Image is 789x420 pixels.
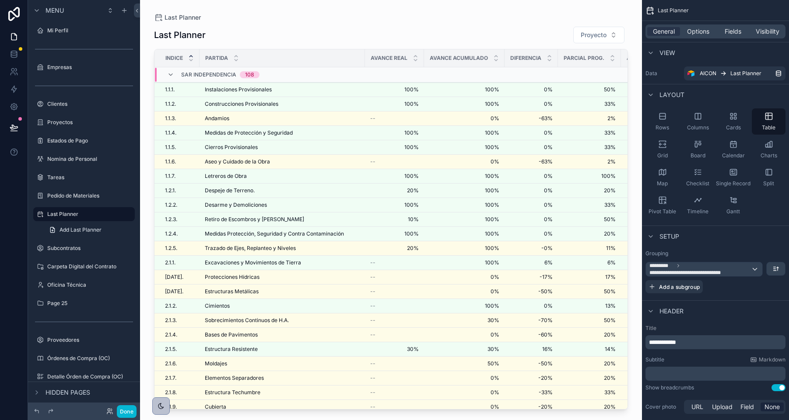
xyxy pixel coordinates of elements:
a: AICONLast Planner [684,66,785,80]
span: Partida [205,55,228,62]
label: Mi Perfil [47,27,133,34]
label: Cover photo [645,403,680,410]
img: Airtable Logo [687,70,694,77]
span: Charts [761,152,777,159]
a: Proveedores [33,333,135,347]
label: Page 25 [47,300,133,307]
span: Options [687,27,709,36]
button: Calendar [716,136,750,163]
span: Gantt [726,208,740,215]
span: Timeline [687,208,708,215]
a: Detalle Órden de Compra (OC) [33,370,135,384]
span: View [659,49,675,57]
label: Title [645,325,785,332]
span: Upload [712,403,733,411]
button: Rows [645,108,679,135]
span: None [764,403,780,411]
label: Nomina de Personal [47,156,133,163]
span: Add a subgroup [659,284,700,290]
button: Split [752,164,785,191]
a: Markdown [750,356,785,363]
label: Last Planner [47,211,130,218]
span: Hidden pages [46,388,90,397]
span: AICON [700,70,716,77]
button: Board [681,136,715,163]
button: Checklist [681,164,715,191]
div: scrollable content [645,367,785,381]
span: Markdown [759,356,785,363]
span: Layout [659,90,684,99]
span: Table [762,124,775,131]
button: Charts [752,136,785,163]
span: Checklist [686,180,709,187]
span: Fields [725,27,741,36]
a: Add Last Planner [44,223,135,237]
a: Empresas [33,60,135,74]
a: Mi Perfil [33,24,135,38]
label: Clientes [47,101,133,108]
label: Data [645,70,680,77]
label: Órdenes de Compra (OC) [47,355,133,362]
div: 108 [245,71,254,78]
span: Visibility [756,27,779,36]
label: Proveedores [47,337,133,344]
span: Calendar [722,152,745,159]
button: Pivot Table [645,192,679,219]
span: Map [657,180,668,187]
span: Columns [687,124,709,131]
span: Last Planner [730,70,761,77]
button: Single Record [716,164,750,191]
span: Last Planner [658,7,689,14]
a: Page 25 [33,296,135,310]
span: Parcial Prog. [564,55,604,62]
button: Gantt [716,192,750,219]
span: General [653,27,675,36]
span: Avance Real [371,55,407,62]
span: Header [659,307,684,316]
button: Columns [681,108,715,135]
span: Add Last Planner [60,226,102,233]
span: Acumulado Prog. [627,55,670,62]
span: Sar Independencia [181,71,236,78]
a: Proyectos [33,115,135,129]
label: Carpeta Digital del Contrato [47,263,133,270]
span: Cards [726,124,741,131]
button: Grid [645,136,679,163]
a: Órdenes de Compra (OC) [33,351,135,365]
label: Oficina Técnica [47,281,133,288]
span: Pivot Table [649,208,676,215]
label: Estados de Pago [47,137,133,144]
a: Nomina de Personal [33,152,135,166]
span: Setup [659,232,679,241]
a: Oficina Técnica [33,278,135,292]
a: Clientes [33,97,135,111]
span: Grid [657,152,668,159]
div: scrollable content [645,335,785,349]
label: Empresas [47,64,133,71]
a: Last Planner [33,207,135,221]
a: Subcontratos [33,241,135,255]
label: Subcontratos [47,245,133,252]
button: Table [752,108,785,135]
span: Rows [656,124,669,131]
button: Cards [716,108,750,135]
span: Avance Acumulado [430,55,488,62]
span: Diferencia [510,55,541,62]
button: Map [645,164,679,191]
span: Field [740,403,754,411]
span: Single Record [716,180,750,187]
span: Menu [46,6,64,15]
div: Show breadcrumbs [645,384,694,391]
label: Proyectos [47,119,133,126]
button: Timeline [681,192,715,219]
label: Grouping [645,250,668,257]
a: Pedido de Materiales [33,189,135,203]
span: URL [691,403,703,411]
span: Split [763,180,774,187]
a: Estados de Pago [33,134,135,148]
span: Board [691,152,705,159]
button: Add a subgroup [645,280,703,293]
button: Done [117,405,137,418]
span: Indice [165,55,183,62]
label: Detalle Órden de Compra (OC) [47,373,133,380]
